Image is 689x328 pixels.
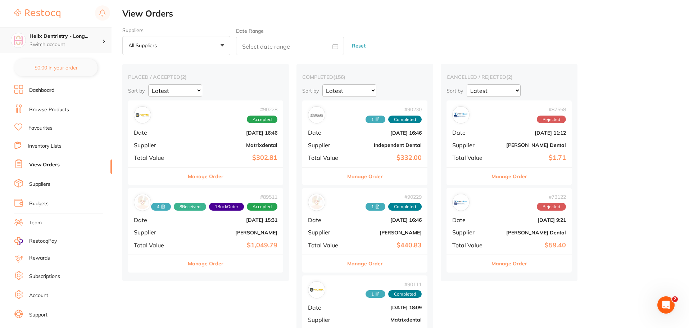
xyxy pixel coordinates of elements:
span: Total Value [134,154,180,161]
button: All suppliers [122,36,230,55]
b: [DATE] 9:21 [494,217,566,223]
span: Supplier [308,229,344,235]
span: Received [366,290,385,298]
a: View Orders [29,161,60,169]
span: Accepted [247,203,277,211]
span: Completed [388,116,422,123]
span: # 89511 [151,194,277,200]
b: [DATE] 16:46 [186,130,277,136]
b: [PERSON_NAME] [350,230,422,235]
b: [PERSON_NAME] Dental [494,230,566,235]
span: # 90229 [366,194,422,200]
span: # 90230 [366,107,422,112]
button: Manage Order [491,255,527,272]
a: Support [29,311,47,319]
p: Sort by [447,87,463,94]
a: Account [29,292,48,299]
img: Henry Schein Halas [136,196,149,209]
span: Received [151,203,171,211]
b: $59.40 [494,242,566,249]
span: Rejected [537,116,566,123]
button: Manage Order [347,168,383,185]
input: Select date range [236,37,344,55]
a: Budgets [29,200,49,207]
b: $1,049.79 [186,242,277,249]
label: Date Range [236,28,264,34]
span: Total Value [452,154,488,161]
b: $332.00 [350,154,422,162]
button: Manage Order [491,168,527,185]
p: All suppliers [128,42,160,49]
span: Completed [388,203,422,211]
img: Independent Dental [310,108,323,122]
p: Sort by [128,87,145,94]
b: [DATE] 15:31 [186,217,277,223]
span: Date [134,217,180,223]
span: Total Value [134,242,180,248]
span: Received [366,116,385,123]
a: Suppliers [29,181,50,188]
button: Manage Order [188,255,223,272]
span: Accepted [247,116,277,123]
b: $302.81 [186,154,277,162]
span: Date [308,217,344,223]
span: Supplier [308,142,344,148]
span: Back orders [209,203,244,211]
a: Inventory Lists [28,143,62,150]
span: Supplier [452,142,488,148]
button: Reset [350,36,368,55]
span: # 90228 [247,107,277,112]
iframe: Intercom live chat [657,296,675,314]
span: Total Value [452,242,488,248]
p: Switch account [30,41,102,48]
button: Manage Order [188,168,223,185]
button: $0.00 in your order [14,59,98,76]
span: Supplier [452,229,488,235]
span: Total Value [308,154,344,161]
span: Date [308,129,344,136]
span: Date [452,129,488,136]
img: Restocq Logo [14,9,60,18]
span: Supplier [134,229,180,235]
div: Matrixdental#90228AcceptedDate[DATE] 16:46SupplierMatrixdentalTotal Value$302.81Manage Order [128,100,283,185]
a: Subscriptions [29,273,60,280]
h2: completed ( 156 ) [302,74,427,80]
a: Team [29,219,42,226]
span: Received [366,203,385,211]
span: Date [308,304,344,311]
h4: Helix Dentristry - Long Jetty [30,33,102,40]
a: Restocq Logo [14,5,60,22]
span: RestocqPay [29,238,57,245]
span: Rejected [537,203,566,211]
img: Helix Dentristry - Long Jetty [11,33,26,48]
a: Rewards [29,255,50,262]
label: Suppliers [122,27,230,33]
span: Date [452,217,488,223]
h2: cancelled / rejected ( 2 ) [447,74,572,80]
a: Dashboard [29,87,54,94]
b: Matrixdental [186,142,277,148]
img: RestocqPay [14,237,23,245]
a: Browse Products [29,106,69,113]
button: Manage Order [347,255,383,272]
span: 2 [672,296,678,302]
b: [DATE] 11:12 [494,130,566,136]
b: Matrixdental [350,317,422,323]
img: Matrixdental [310,283,323,297]
span: # 87558 [537,107,566,112]
b: [DATE] 18:09 [350,305,422,310]
span: Supplier [308,316,344,323]
h2: View Orders [122,9,689,19]
a: RestocqPay [14,237,57,245]
a: Favourites [28,125,53,132]
b: $440.83 [350,242,422,249]
span: Date [134,129,180,136]
b: [DATE] 16:46 [350,130,422,136]
span: Completed [388,290,422,298]
b: [PERSON_NAME] [186,230,277,235]
p: Sort by [302,87,319,94]
h2: placed / accepted ( 2 ) [128,74,283,80]
img: Erskine Dental [454,196,468,209]
b: Independent Dental [350,142,422,148]
img: Erskine Dental [454,108,468,122]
